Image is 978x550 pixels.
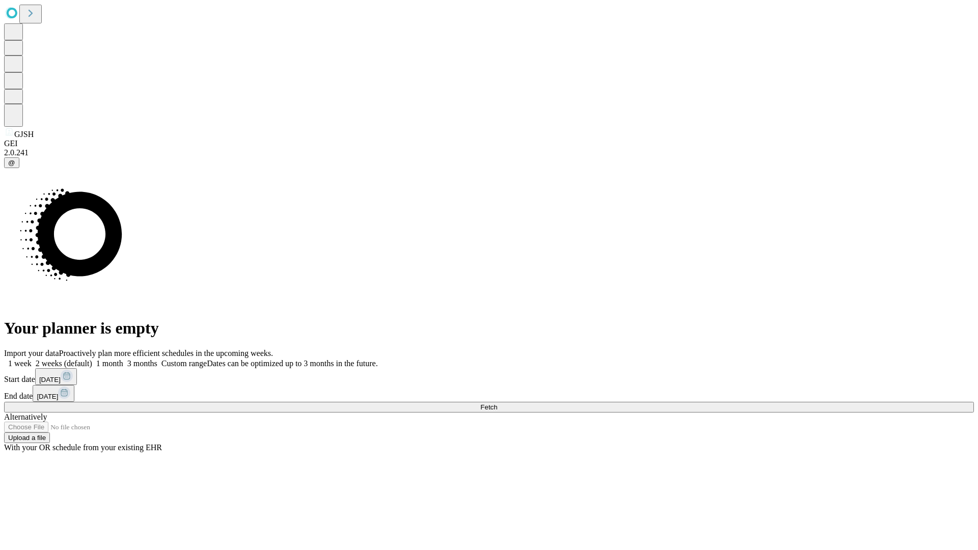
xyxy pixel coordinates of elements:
span: 1 month [96,359,123,368]
div: GEI [4,139,974,148]
span: 1 week [8,359,32,368]
button: @ [4,157,19,168]
span: Proactively plan more efficient schedules in the upcoming weeks. [59,349,273,358]
span: With your OR schedule from your existing EHR [4,443,162,452]
span: GJSH [14,130,34,139]
div: End date [4,385,974,402]
span: Fetch [480,403,497,411]
button: [DATE] [35,368,77,385]
div: Start date [4,368,974,385]
span: Import your data [4,349,59,358]
span: [DATE] [39,376,61,383]
span: @ [8,159,15,167]
div: 2.0.241 [4,148,974,157]
h1: Your planner is empty [4,319,974,338]
button: [DATE] [33,385,74,402]
span: 3 months [127,359,157,368]
span: Custom range [161,359,207,368]
span: Dates can be optimized up to 3 months in the future. [207,359,377,368]
span: Alternatively [4,413,47,421]
button: Fetch [4,402,974,413]
span: [DATE] [37,393,58,400]
span: 2 weeks (default) [36,359,92,368]
button: Upload a file [4,432,50,443]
